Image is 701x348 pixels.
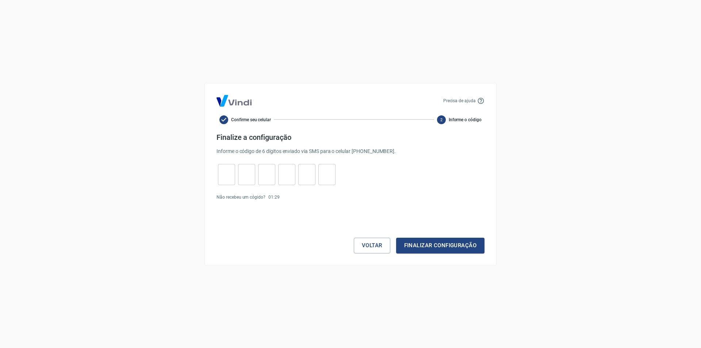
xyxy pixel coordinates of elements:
p: Precisa de ajuda [443,97,476,104]
p: Informe o código de 6 dígitos enviado via SMS para o celular [PHONE_NUMBER] . [217,148,484,155]
text: 2 [440,117,443,122]
button: Finalizar configuração [396,238,484,253]
p: 01 : 29 [268,194,280,200]
span: Informe o código [449,116,482,123]
h4: Finalize a configuração [217,133,484,142]
p: Não recebeu um cógido? [217,194,265,200]
button: Voltar [354,238,390,253]
img: Logo Vind [217,95,252,107]
span: Confirme seu celular [231,116,271,123]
